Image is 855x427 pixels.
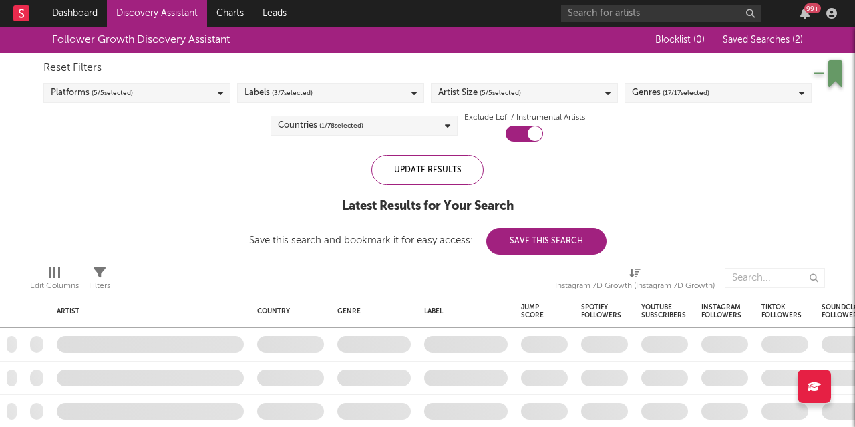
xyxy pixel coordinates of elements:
[244,85,313,101] div: Labels
[249,235,607,245] div: Save this search and bookmark it for easy access:
[723,35,803,45] span: Saved Searches
[663,85,709,101] span: ( 17 / 17 selected)
[701,303,741,319] div: Instagram Followers
[561,5,761,22] input: Search for artists
[43,60,812,76] div: Reset Filters
[278,118,363,134] div: Countries
[337,307,404,315] div: Genre
[371,155,484,185] div: Update Results
[581,303,621,319] div: Spotify Followers
[480,85,521,101] span: ( 5 / 5 selected)
[319,118,363,134] span: ( 1 / 78 selected)
[249,198,607,215] div: Latest Results for Your Search
[424,307,501,315] div: Label
[272,85,313,101] span: ( 3 / 7 selected)
[30,278,79,294] div: Edit Columns
[632,85,709,101] div: Genres
[30,261,79,300] div: Edit Columns
[804,3,821,13] div: 99 +
[438,85,521,101] div: Artist Size
[792,35,803,45] span: ( 2 )
[555,261,715,300] div: Instagram 7D Growth (Instagram 7D Growth)
[655,35,705,45] span: Blocklist
[693,35,705,45] span: ( 0 )
[92,85,133,101] span: ( 5 / 5 selected)
[486,228,607,255] button: Save This Search
[521,303,548,319] div: Jump Score
[257,307,317,315] div: Country
[57,307,237,315] div: Artist
[719,35,803,45] button: Saved Searches (2)
[641,303,686,319] div: YouTube Subscribers
[89,261,110,300] div: Filters
[725,268,825,288] input: Search...
[464,110,585,126] label: Exclude Lofi / Instrumental Artists
[761,303,802,319] div: Tiktok Followers
[555,278,715,294] div: Instagram 7D Growth (Instagram 7D Growth)
[89,278,110,294] div: Filters
[800,8,810,19] button: 99+
[51,85,133,101] div: Platforms
[52,32,230,48] div: Follower Growth Discovery Assistant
